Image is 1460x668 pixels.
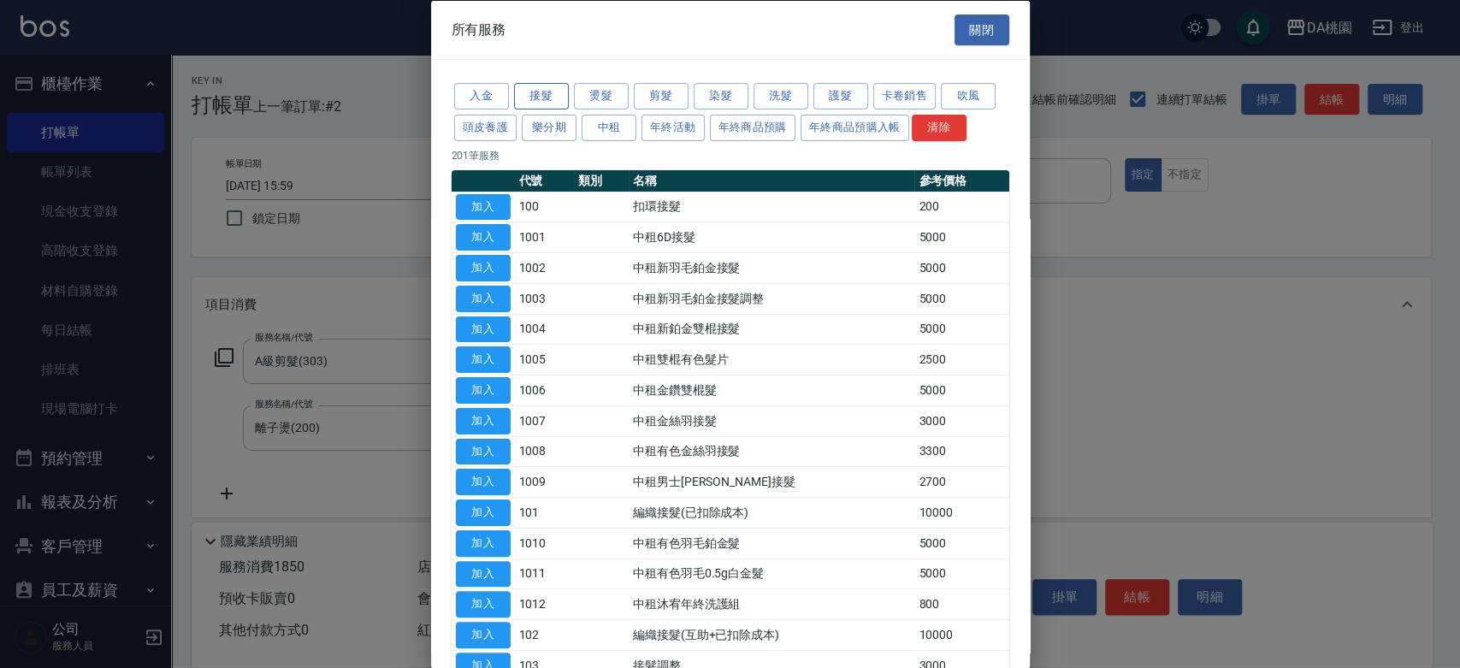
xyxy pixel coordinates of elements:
[629,619,915,650] td: 編織接髮(互助+已扣除成本)
[801,114,909,140] button: 年終商品預購入帳
[515,497,575,528] td: 101
[452,147,1009,163] p: 201 筆服務
[574,83,629,109] button: 燙髮
[955,14,1009,45] button: 關閉
[914,192,1008,222] td: 200
[515,466,575,497] td: 1009
[515,283,575,314] td: 1003
[456,591,511,618] button: 加入
[515,588,575,619] td: 1012
[515,192,575,222] td: 100
[873,83,937,109] button: 卡卷銷售
[452,21,506,38] span: 所有服務
[914,405,1008,436] td: 3000
[515,559,575,589] td: 1011
[456,193,511,220] button: 加入
[710,114,795,140] button: 年終商品預購
[456,529,511,556] button: 加入
[914,375,1008,405] td: 5000
[514,83,569,109] button: 接髮
[941,83,996,109] button: 吹風
[515,405,575,436] td: 1007
[515,375,575,405] td: 1006
[914,283,1008,314] td: 5000
[641,114,705,140] button: 年終活動
[629,252,915,283] td: 中租新羽毛鉑金接髮
[694,83,748,109] button: 染髮
[456,346,511,373] button: 加入
[582,114,636,140] button: 中租
[629,169,915,192] th: 名稱
[914,559,1008,589] td: 5000
[629,375,915,405] td: 中租金鑽雙棍髮
[629,497,915,528] td: 編織接髮(已扣除成本)
[629,314,915,345] td: 中租新鉑金雙棍接髮
[515,222,575,252] td: 1001
[914,619,1008,650] td: 10000
[629,528,915,559] td: 中租有色羽毛鉑金髮
[914,169,1008,192] th: 參考價格
[456,377,511,404] button: 加入
[914,222,1008,252] td: 5000
[456,224,511,251] button: 加入
[456,407,511,434] button: 加入
[456,560,511,587] button: 加入
[456,285,511,311] button: 加入
[629,344,915,375] td: 中租雙棍有色髮片
[914,344,1008,375] td: 2500
[515,169,575,192] th: 代號
[914,497,1008,528] td: 10000
[629,559,915,589] td: 中租有色羽毛0.5g白金髮
[912,114,966,140] button: 清除
[456,438,511,464] button: 加入
[914,436,1008,467] td: 3300
[629,588,915,619] td: 中租沐宥年終洗護組
[456,316,511,342] button: 加入
[754,83,808,109] button: 洗髮
[629,192,915,222] td: 扣環接髮
[914,588,1008,619] td: 800
[522,114,576,140] button: 樂分期
[515,344,575,375] td: 1005
[914,528,1008,559] td: 5000
[629,405,915,436] td: 中租金絲羽接髮
[456,622,511,648] button: 加入
[813,83,868,109] button: 護髮
[515,619,575,650] td: 102
[574,169,628,192] th: 類別
[515,528,575,559] td: 1010
[634,83,689,109] button: 剪髮
[454,83,509,109] button: 入金
[914,466,1008,497] td: 2700
[456,500,511,526] button: 加入
[629,222,915,252] td: 中租6D接髮
[515,314,575,345] td: 1004
[515,436,575,467] td: 1008
[629,436,915,467] td: 中租有色金絲羽接髮
[629,466,915,497] td: 中租男士[PERSON_NAME]接髮
[456,469,511,495] button: 加入
[456,255,511,281] button: 加入
[914,314,1008,345] td: 5000
[454,114,517,140] button: 頭皮養護
[515,252,575,283] td: 1002
[914,252,1008,283] td: 5000
[629,283,915,314] td: 中租新羽毛鉑金接髮調整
